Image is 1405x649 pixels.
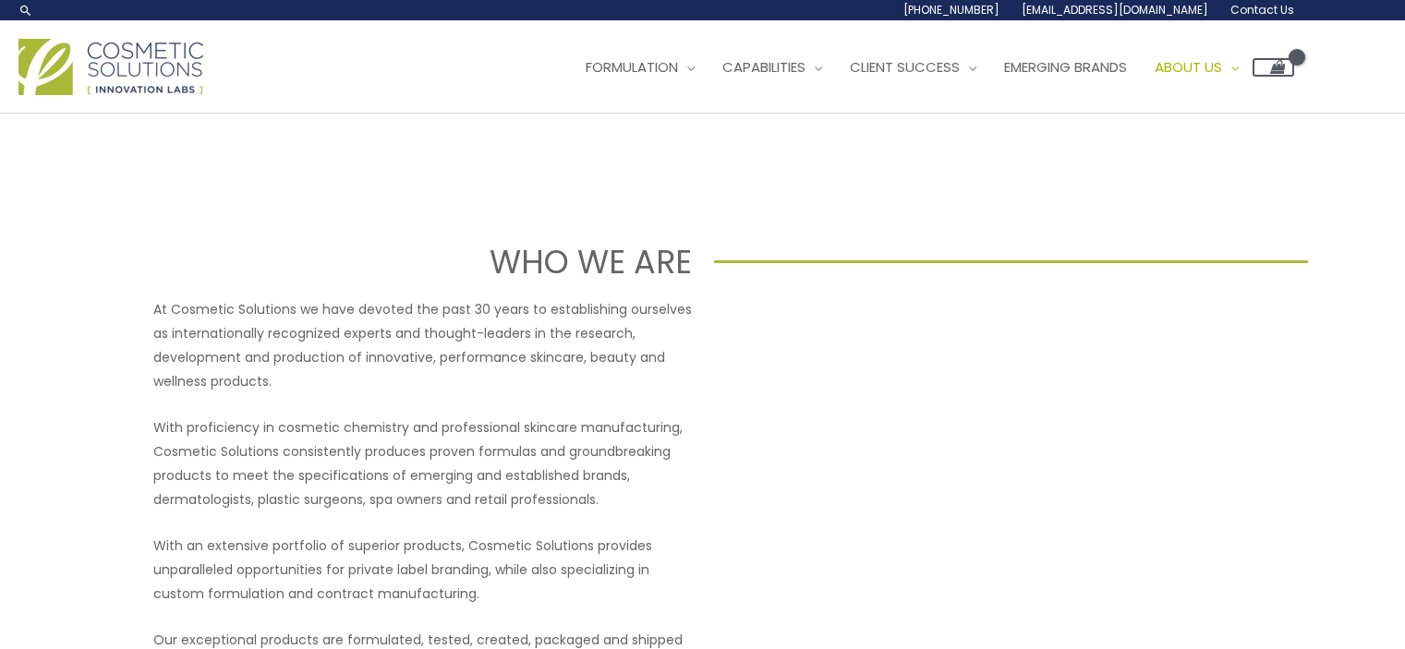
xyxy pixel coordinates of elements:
[586,57,678,77] span: Formulation
[558,40,1294,95] nav: Site Navigation
[903,2,999,18] span: [PHONE_NUMBER]
[714,297,1253,600] iframe: Get to know Cosmetic Solutions Private Label Skin Care
[1230,2,1294,18] span: Contact Us
[153,415,692,511] p: With proficiency in cosmetic chemistry and professional skincare manufacturing, Cosmetic Solution...
[850,57,960,77] span: Client Success
[722,57,805,77] span: Capabilities
[153,534,692,606] p: With an extensive portfolio of superior products, Cosmetic Solutions provides unparalleled opport...
[990,40,1141,95] a: Emerging Brands
[836,40,990,95] a: Client Success
[18,39,203,95] img: Cosmetic Solutions Logo
[1155,57,1222,77] span: About Us
[18,3,33,18] a: Search icon link
[709,40,836,95] a: Capabilities
[1022,2,1208,18] span: [EMAIL_ADDRESS][DOMAIN_NAME]
[1253,58,1294,77] a: View Shopping Cart, empty
[1141,40,1253,95] a: About Us
[572,40,709,95] a: Formulation
[1004,57,1127,77] span: Emerging Brands
[97,239,692,284] h1: WHO WE ARE
[153,297,692,393] p: At Cosmetic Solutions we have devoted the past 30 years to establishing ourselves as internationa...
